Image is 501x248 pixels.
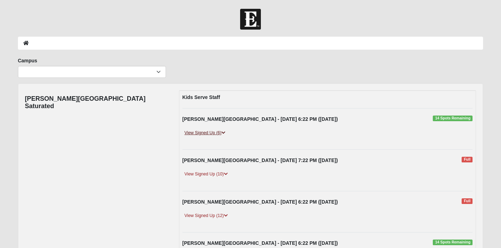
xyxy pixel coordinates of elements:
[182,157,338,163] strong: [PERSON_NAME][GEOGRAPHIC_DATA] - [DATE] 7:22 PM ([DATE])
[25,95,168,110] h4: [PERSON_NAME][GEOGRAPHIC_DATA] Saturated
[182,116,338,122] strong: [PERSON_NAME][GEOGRAPHIC_DATA] - [DATE] 6:22 PM ([DATE])
[462,157,473,162] span: Full
[182,199,338,205] strong: [PERSON_NAME][GEOGRAPHIC_DATA] - [DATE] 6:22 PM ([DATE])
[18,57,37,64] label: Campus
[462,198,473,204] span: Full
[182,170,230,178] a: View Signed Up (10)
[182,94,220,100] strong: Kids Serve Staff
[433,116,473,121] span: 14 Spots Remaining
[182,240,338,246] strong: [PERSON_NAME][GEOGRAPHIC_DATA] - [DATE] 6:22 PM ([DATE])
[182,129,227,137] a: View Signed Up (6)
[182,212,230,219] a: View Signed Up (12)
[240,9,261,30] img: Church of Eleven22 Logo
[433,240,473,245] span: 14 Spots Remaining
